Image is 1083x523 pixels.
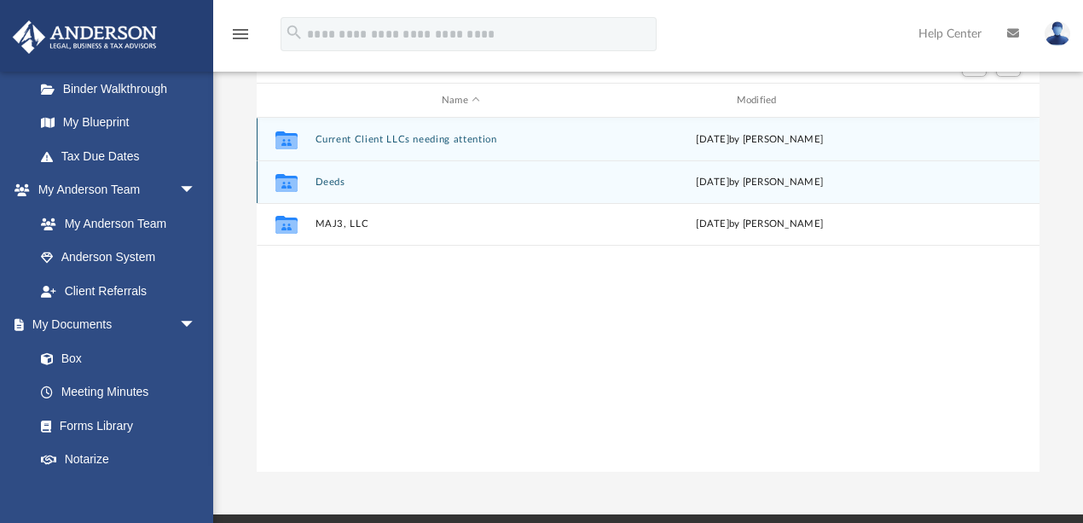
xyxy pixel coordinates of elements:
[8,20,162,54] img: Anderson Advisors Platinum Portal
[315,93,606,108] div: Name
[912,93,1032,108] div: id
[230,32,251,44] a: menu
[257,118,1040,472] div: grid
[230,24,251,44] i: menu
[614,132,906,148] div: [DATE] by [PERSON_NAME]
[24,206,205,241] a: My Anderson Team
[24,241,213,275] a: Anderson System
[264,93,307,108] div: id
[179,173,213,208] span: arrow_drop_down
[24,443,213,477] a: Notarize
[12,173,213,207] a: My Anderson Teamarrow_drop_down
[24,341,205,375] a: Box
[316,177,607,188] button: Deeds
[24,409,205,443] a: Forms Library
[614,175,906,190] div: [DATE] by [PERSON_NAME]
[285,23,304,42] i: search
[24,106,213,140] a: My Blueprint
[12,308,213,342] a: My Documentsarrow_drop_down
[24,274,213,308] a: Client Referrals
[614,218,906,233] div: [DATE] by [PERSON_NAME]
[24,375,213,410] a: Meeting Minutes
[24,72,222,106] a: Binder Walkthrough
[179,308,213,343] span: arrow_drop_down
[316,219,607,230] button: MAJ3, LLC
[1045,21,1070,46] img: User Pic
[613,93,905,108] div: Modified
[24,139,222,173] a: Tax Due Dates
[316,134,607,145] button: Current Client LLCs needing attention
